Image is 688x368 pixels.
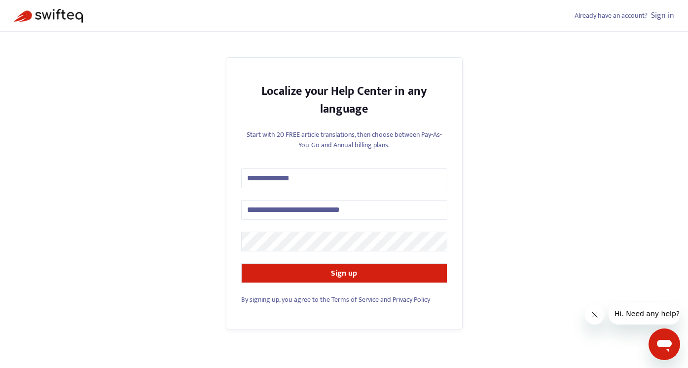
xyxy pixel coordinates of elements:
[241,294,330,305] span: By signing up, you agree to the
[331,294,379,305] a: Terms of Service
[331,267,357,280] strong: Sign up
[241,263,447,283] button: Sign up
[261,82,427,119] strong: Localize your Help Center in any language
[649,328,680,360] iframe: Button to launch messaging window
[393,294,430,305] a: Privacy Policy
[241,294,447,305] div: and
[575,10,648,21] span: Already have an account?
[585,305,605,325] iframe: Close message
[14,9,83,23] img: Swifteq
[651,9,674,22] a: Sign in
[241,129,447,150] p: Start with 20 FREE article translations, then choose between Pay-As-You-Go and Annual billing plans.
[609,303,680,325] iframe: Message from company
